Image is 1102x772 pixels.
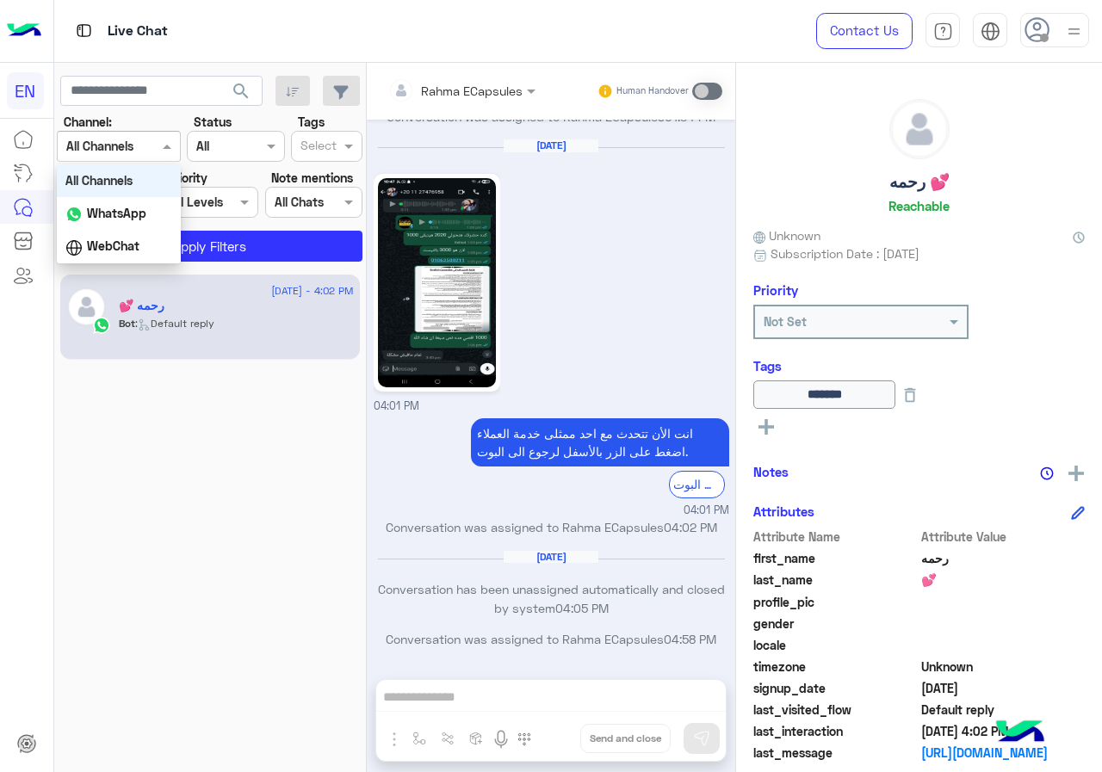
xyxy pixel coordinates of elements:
span: رحمه [921,549,1086,567]
img: notes [1040,466,1054,480]
span: 2025-08-12T13:02:05.076Z [921,722,1086,740]
a: [URL][DOMAIN_NAME] [921,744,1086,762]
h6: Notes [753,464,789,479]
img: WhatsApp [93,317,110,334]
span: last_interaction [753,722,918,740]
button: search [220,76,263,113]
span: search [231,81,251,102]
button: Apply Filters [57,231,362,262]
label: Channel: [64,113,112,131]
span: Attribute Value [921,528,1086,546]
b: WhatsApp [87,206,146,220]
span: signup_date [753,679,918,697]
span: gender [753,615,918,633]
span: Unknown [753,226,820,244]
label: Tags [298,113,325,131]
a: Contact Us [816,13,913,49]
p: Live Chat [108,20,168,43]
h6: Reachable [888,198,950,213]
h5: رحمه 💕 [119,299,164,313]
span: last_name [753,571,918,589]
img: defaultAdmin.png [67,287,106,326]
a: tab [926,13,960,49]
img: profile [1063,21,1085,42]
span: [DATE] - 4:02 PM [271,283,353,299]
label: Priority [168,169,207,187]
small: Human Handover [616,84,689,98]
h5: رحمه 💕 [889,172,950,192]
button: Send and close [580,724,671,753]
span: first_name [753,549,918,567]
span: last_visited_flow [753,701,918,719]
img: tab [73,20,95,41]
span: 01:34 PM [665,109,715,124]
label: Status [194,113,232,131]
span: 04:01 PM [684,503,729,519]
img: Logo [7,13,41,49]
span: 04:05 PM [555,601,609,615]
span: Default reply [921,701,1086,719]
span: null [921,615,1086,633]
p: Conversation was assigned to Rahma ECapsules [374,518,729,536]
span: 04:58 PM [664,632,716,646]
p: 12/8/2025, 4:01 PM [471,418,729,466]
span: 💕 [921,571,1086,589]
span: : Default reply [135,317,214,330]
span: 2024-03-09T14:54:01.384Z [921,679,1086,697]
img: defaultAdmin.png [890,100,949,158]
span: Attribute Name [753,528,918,546]
span: null [921,636,1086,654]
span: profile_pic [753,593,918,611]
img: tab [981,22,1000,41]
img: 1293241735542049.jpg [378,178,496,387]
h6: Tags [753,358,1085,374]
img: WhatsApp [65,206,83,223]
b: WebChat [87,238,139,253]
h6: Attributes [753,503,814,519]
div: EN [7,72,44,109]
span: last_message [753,744,918,762]
ng-dropdown-panel: Options list [57,164,181,262]
span: Bot [119,317,135,330]
img: hulul-logo.png [990,703,1050,763]
img: add [1068,466,1084,481]
h6: [DATE] [504,551,598,563]
span: 04:01 PM [374,399,419,412]
h6: Priority [753,282,798,298]
label: Note mentions [271,169,353,187]
span: locale [753,636,918,654]
img: tab [933,22,953,41]
h6: [DATE] [504,139,598,151]
div: الرجوع الى البوت [669,471,725,497]
span: timezone [753,658,918,676]
img: WebChat [65,239,83,256]
div: Select [298,136,337,158]
p: Conversation was assigned to Rahma ECapsules [374,630,729,648]
span: Subscription Date : [DATE] [771,244,919,262]
p: Conversation has been unassigned automatically and closed by system [374,580,729,617]
b: All Channels [65,173,133,188]
span: 04:02 PM [664,520,717,534]
span: Unknown [921,658,1086,676]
